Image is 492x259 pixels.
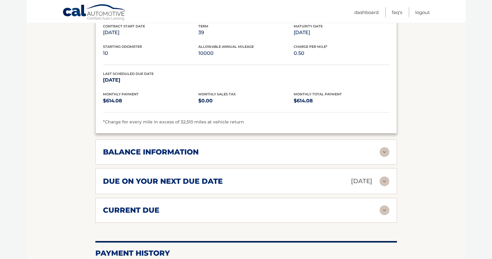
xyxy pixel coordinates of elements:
span: Term [198,24,208,28]
span: *Charge for every mile in excess of 32,510 miles at vehicle return [103,119,244,125]
h2: current due [103,206,159,215]
span: Charge Per Mile* [294,44,327,49]
span: Monthly Sales Tax [198,92,236,96]
h2: due on your next due date [103,177,223,186]
h2: balance information [103,147,199,157]
span: Maturity Date [294,24,323,28]
span: Starting Odometer [103,44,142,49]
span: Monthly Payment [103,92,139,96]
span: Allowable Annual Mileage [198,44,254,49]
p: 0.50 [294,49,389,58]
p: $614.08 [294,97,389,105]
p: [DATE] [103,76,198,84]
a: Cal Automotive [62,4,126,22]
p: $0.00 [198,97,294,105]
p: $614.08 [103,97,198,105]
h2: Payment History [95,249,397,258]
img: accordion-rest.svg [380,147,389,157]
span: Monthly Total Payment [294,92,342,96]
span: Contract Start Date [103,24,145,28]
p: 39 [198,28,294,37]
a: Dashboard [354,7,379,17]
img: accordion-rest.svg [380,205,389,215]
span: Last Scheduled Due Date [103,72,154,76]
img: accordion-rest.svg [380,176,389,186]
a: FAQ's [392,7,402,17]
p: 10000 [198,49,294,58]
p: [DATE] [351,176,372,186]
a: Logout [415,7,430,17]
p: [DATE] [294,28,389,37]
p: [DATE] [103,28,198,37]
p: 10 [103,49,198,58]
